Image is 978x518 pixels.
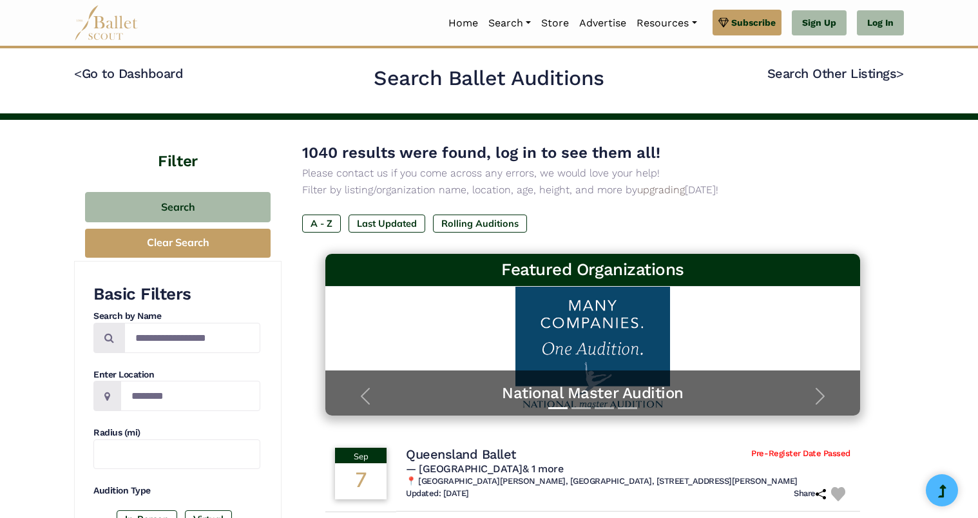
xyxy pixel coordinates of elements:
[751,448,850,459] span: Pre-Register Date Passed
[637,184,685,196] a: upgrading
[302,144,660,162] span: 1040 results were found, log in to see them all!
[406,446,516,463] h4: Queensland Ballet
[631,10,702,37] a: Resources
[523,463,563,475] a: & 1 more
[85,192,271,222] button: Search
[120,381,260,411] input: Location
[792,10,847,36] a: Sign Up
[93,283,260,305] h3: Basic Filters
[896,65,904,81] code: >
[93,484,260,497] h4: Audition Type
[302,165,883,182] p: Please contact us if you come across any errors, we would love your help!
[124,323,260,353] input: Search by names...
[443,10,483,37] a: Home
[93,369,260,381] h4: Enter Location
[349,215,425,233] label: Last Updated
[767,66,904,81] a: Search Other Listings>
[548,401,568,416] button: Slide 1
[74,120,282,173] h4: Filter
[85,229,271,258] button: Clear Search
[406,463,563,475] span: — [GEOGRAPHIC_DATA]
[718,15,729,30] img: gem.svg
[302,215,341,233] label: A - Z
[618,401,637,416] button: Slide 4
[74,65,82,81] code: <
[406,488,469,499] h6: Updated: [DATE]
[574,10,631,37] a: Advertise
[406,476,850,487] h6: 📍 [GEOGRAPHIC_DATA][PERSON_NAME], [GEOGRAPHIC_DATA], [STREET_ADDRESS][PERSON_NAME]
[483,10,536,37] a: Search
[374,65,604,92] h2: Search Ballet Auditions
[713,10,781,35] a: Subscribe
[93,427,260,439] h4: Radius (mi)
[731,15,776,30] span: Subscribe
[302,182,883,198] p: Filter by listing/organization name, location, age, height, and more by [DATE]!
[335,448,387,463] div: Sep
[536,10,574,37] a: Store
[571,401,591,416] button: Slide 2
[335,463,387,499] div: 7
[74,66,183,81] a: <Go to Dashboard
[857,10,904,36] a: Log In
[433,215,527,233] label: Rolling Auditions
[595,401,614,416] button: Slide 3
[338,383,847,403] a: National Master Audition
[336,259,850,281] h3: Featured Organizations
[794,488,826,499] h6: Share
[93,310,260,323] h4: Search by Name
